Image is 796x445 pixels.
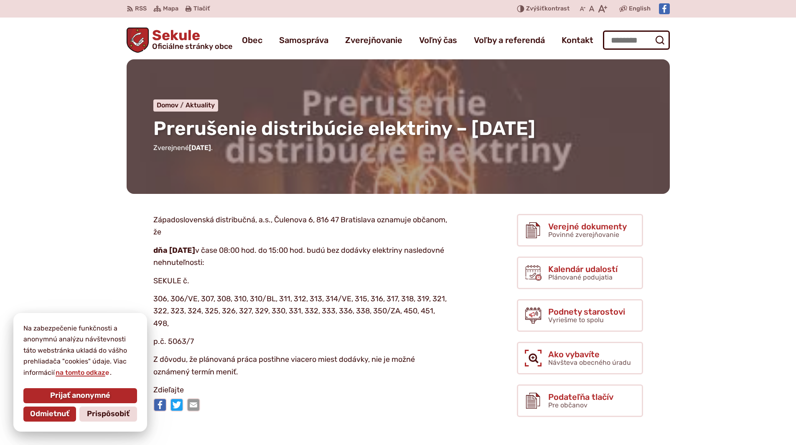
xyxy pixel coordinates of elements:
a: Voľby a referendá [474,28,545,52]
span: Prispôsobiť [87,409,130,419]
span: Pre občanov [548,401,587,409]
button: Prijať anonymné [23,388,137,403]
button: Prispôsobiť [79,407,137,422]
span: Povinné zverejňovanie [548,231,619,239]
a: Kalendár udalostí Plánované podujatia [517,257,643,289]
a: Ako vybavíte Návšteva obecného úradu [517,342,643,374]
p: p.č. 5063/7 [153,336,450,348]
img: Zdieľať e-mailom [187,398,200,412]
p: 306, 306/VE, 307, 308, 310, 310/BL, 311, 312, 313, 314/VE, 315, 316, 317, 318, 319, 321, 322, 323... [153,293,450,330]
a: Logo Sekule, prejsť na domovskú stránku. [127,28,233,53]
img: Prejsť na Facebook stránku [659,3,670,14]
span: Prijať anonymné [50,391,110,400]
a: Domov [157,101,186,109]
a: Aktuality [186,101,215,109]
span: Plánované podujatia [548,273,613,281]
span: Oficiálne stránky obce [152,43,232,50]
p: Zverejnené . [153,142,643,153]
span: Mapa [163,4,178,14]
a: na tomto odkaze [55,369,110,376]
a: English [627,4,652,14]
a: Podateľňa tlačív Pre občanov [517,384,643,417]
span: Domov [157,101,178,109]
span: Podnety starostovi [548,307,625,316]
span: RSS [135,4,147,14]
span: Kalendár udalostí [548,264,618,274]
span: Prerušenie distribúcie elektriny – [DATE] [153,117,535,140]
span: Sekule [149,28,232,50]
span: Vyriešme to spolu [548,316,604,324]
p: Na zabezpečenie funkčnosti a anonymnú analýzu návštevnosti táto webstránka ukladá do vášho prehli... [23,323,137,378]
p: Z dôvodu, že plánovaná práca postihne viacero miest dodávky, nie je možné oznámený termín meniť. [153,353,450,378]
img: Zdieľať na Facebooku [153,398,167,412]
a: Podnety starostovi Vyriešme to spolu [517,299,643,332]
button: Odmietnuť [23,407,76,422]
span: Návšteva obecného úradu [548,359,631,366]
span: [DATE] [189,144,211,152]
span: Zvýšiť [526,5,544,12]
span: Odmietnuť [30,409,69,419]
span: Tlačiť [193,5,210,13]
p: Západoslovenská distribučná, a.s., Čulenova 6, 816 47 Bratislava oznamuje občanom, že [153,214,450,239]
a: Kontakt [562,28,593,52]
a: Samospráva [279,28,328,52]
span: Ako vybavíte [548,350,631,359]
p: SEKULE č. [153,275,450,287]
span: Verejné dokumenty [548,222,627,231]
strong: dňa [DATE] [153,246,195,255]
span: kontrast [526,5,570,13]
p: Zdieľajte [153,384,450,397]
p: v čase 08:00 hod. do 15:00 hod. budú bez dodávky elektriny nasledovné nehnuteľnosti: [153,244,450,269]
span: English [629,4,651,14]
span: Podateľňa tlačív [548,392,613,402]
a: Zverejňovanie [345,28,402,52]
a: Verejné dokumenty Povinné zverejňovanie [517,214,643,247]
a: Obec [242,28,262,52]
img: Zdieľať na Twitteri [170,398,183,412]
a: Voľný čas [419,28,457,52]
img: Prejsť na domovskú stránku [127,28,149,53]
